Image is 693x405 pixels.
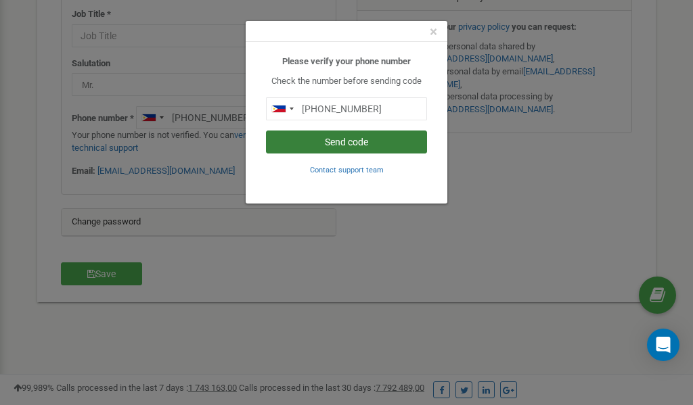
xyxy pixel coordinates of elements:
[266,97,427,120] input: 0905 123 4567
[430,25,437,39] button: Close
[647,329,679,361] div: Open Intercom Messenger
[266,130,427,153] button: Send code
[310,164,384,174] a: Contact support team
[267,98,298,120] div: Telephone country code
[282,56,411,66] b: Please verify your phone number
[430,24,437,40] span: ×
[310,166,384,174] small: Contact support team
[266,75,427,88] p: Check the number before sending code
